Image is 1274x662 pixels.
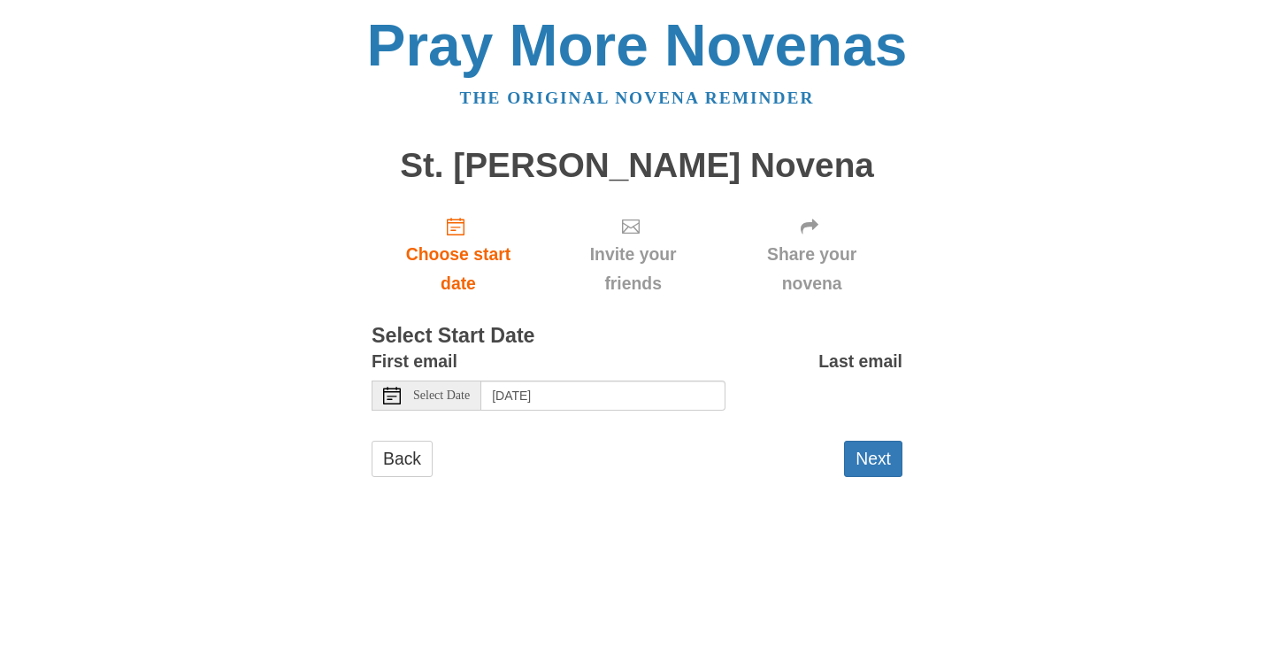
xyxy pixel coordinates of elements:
[563,240,703,298] span: Invite your friends
[413,389,470,402] span: Select Date
[372,202,545,307] a: Choose start date
[367,12,908,78] a: Pray More Novenas
[372,347,457,376] label: First email
[372,325,902,348] h3: Select Start Date
[818,347,902,376] label: Last email
[389,240,527,298] span: Choose start date
[721,202,902,307] div: Click "Next" to confirm your start date first.
[844,441,902,477] button: Next
[460,89,815,107] a: The original novena reminder
[372,441,433,477] a: Back
[739,240,885,298] span: Share your novena
[372,147,902,185] h1: St. [PERSON_NAME] Novena
[545,202,721,307] div: Click "Next" to confirm your start date first.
